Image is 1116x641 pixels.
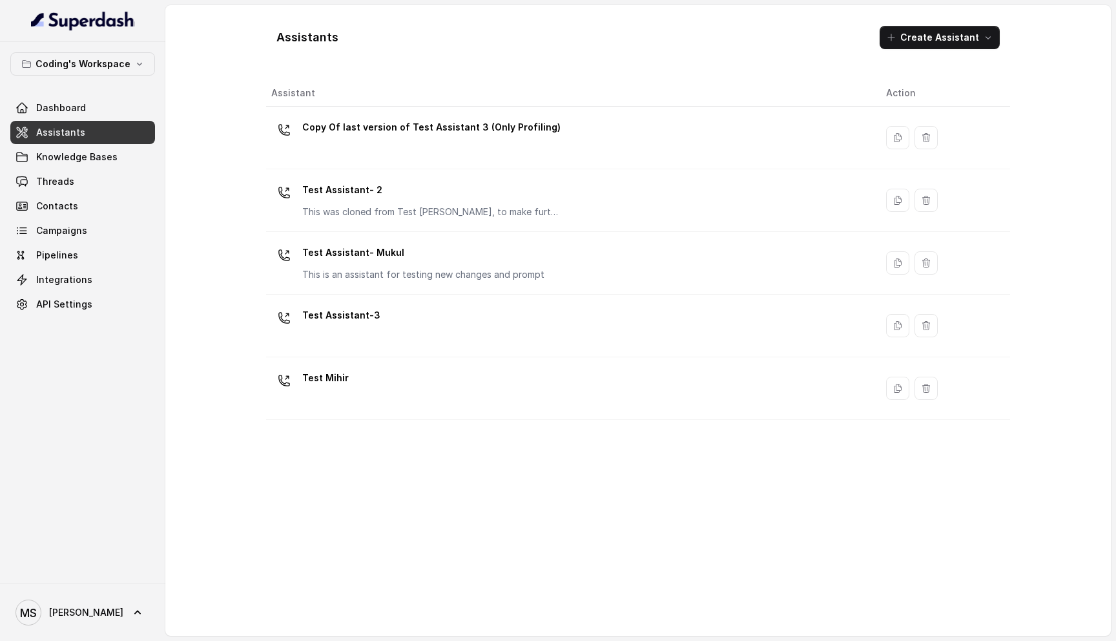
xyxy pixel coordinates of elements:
a: Assistants [10,121,155,144]
p: Test Mihir [302,368,349,388]
text: MS [20,606,37,620]
a: API Settings [10,293,155,316]
a: Pipelines [10,244,155,267]
p: This is an assistant for testing new changes and prompt [302,268,544,281]
p: Test Assistant-3 [302,305,380,326]
a: Dashboard [10,96,155,120]
a: Integrations [10,268,155,291]
p: Copy Of last version of Test Assistant 3 (Only Profiling) [302,117,561,138]
h1: Assistants [276,27,338,48]
button: Coding's Workspace [10,52,155,76]
span: Contacts [36,200,78,213]
span: Campaigns [36,224,87,237]
span: Integrations [36,273,92,286]
p: Coding's Workspace [36,56,130,72]
span: [PERSON_NAME] [49,606,123,619]
span: Dashboard [36,101,86,114]
a: Threads [10,170,155,193]
a: [PERSON_NAME] [10,594,155,631]
span: Assistants [36,126,85,139]
th: Action [876,80,1010,107]
span: API Settings [36,298,92,311]
a: Contacts [10,194,155,218]
p: Test Assistant- 2 [302,180,561,200]
p: Test Assistant- Mukul [302,242,544,263]
span: Knowledge Bases [36,151,118,163]
th: Assistant [266,80,876,107]
img: light.svg [31,10,135,31]
p: This was cloned from Test [PERSON_NAME], to make further changes as discussed with the Superdash ... [302,205,561,218]
a: Knowledge Bases [10,145,155,169]
span: Threads [36,175,74,188]
button: Create Assistant [880,26,1000,49]
span: Pipelines [36,249,78,262]
a: Campaigns [10,219,155,242]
